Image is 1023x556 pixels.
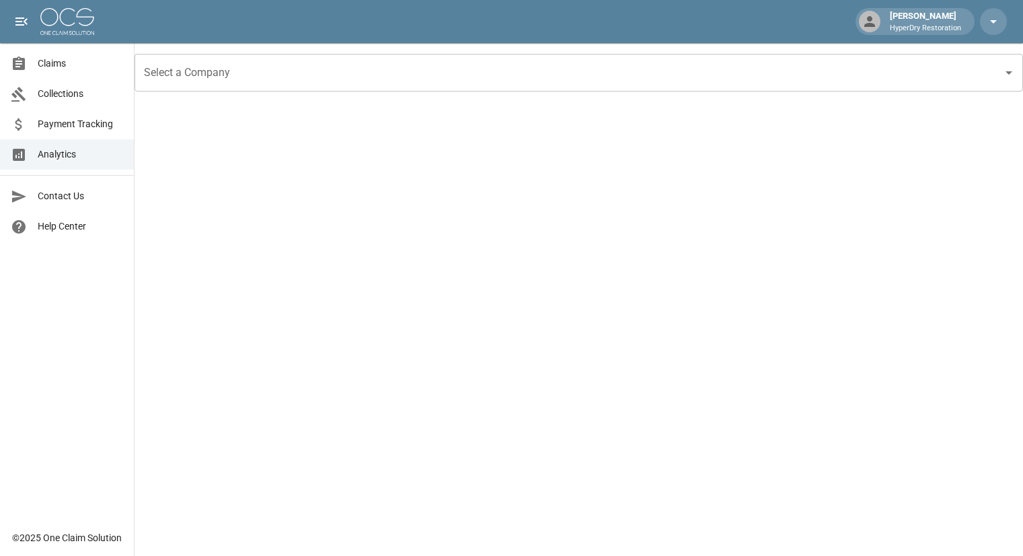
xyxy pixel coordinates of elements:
span: Contact Us [38,189,123,203]
img: ocs-logo-white-transparent.png [40,8,94,35]
span: Collections [38,87,123,101]
span: Help Center [38,219,123,234]
p: HyperDry Restoration [890,23,961,34]
span: Claims [38,57,123,71]
button: Open [999,63,1018,82]
span: Payment Tracking [38,117,123,131]
span: Analytics [38,147,123,162]
button: open drawer [8,8,35,35]
div: [PERSON_NAME] [884,9,967,34]
div: © 2025 One Claim Solution [12,531,122,545]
